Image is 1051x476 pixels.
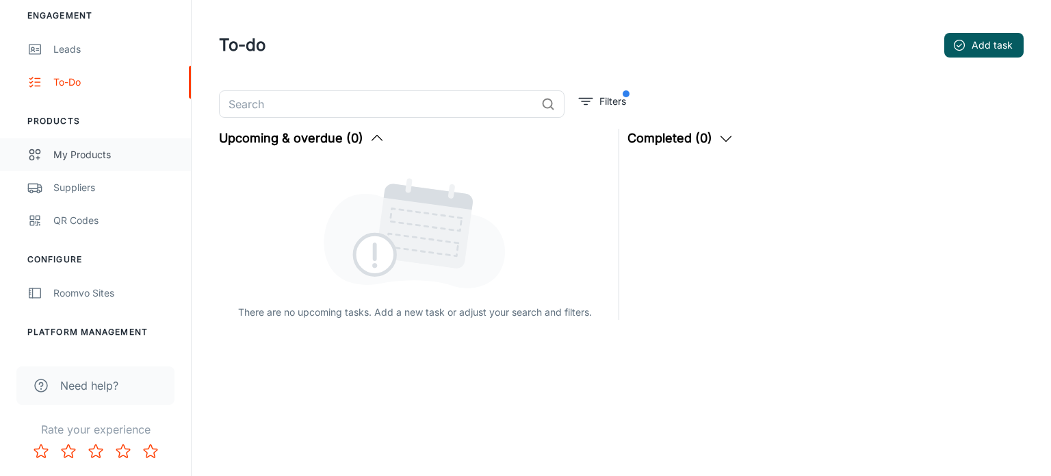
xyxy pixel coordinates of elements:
[53,42,177,57] div: Leads
[219,33,265,58] h1: To-do
[599,94,626,109] p: Filters
[137,438,164,465] button: Rate 5 star
[219,90,536,118] input: Search
[575,90,630,112] button: filter
[53,147,177,162] div: My Products
[219,129,385,148] button: Upcoming & overdue (0)
[53,286,177,301] div: Roomvo Sites
[53,213,177,228] div: QR Codes
[944,33,1024,58] button: Add task
[55,438,82,465] button: Rate 2 star
[53,180,177,195] div: Suppliers
[27,438,55,465] button: Rate 1 star
[324,175,506,288] img: upcoming_and_overdue_tasks_empty_state.svg
[627,129,734,148] button: Completed (0)
[11,421,180,438] p: Rate your experience
[53,75,177,90] div: To-do
[238,305,592,320] p: There are no upcoming tasks. Add a new task or adjust your search and filters.
[82,438,109,465] button: Rate 3 star
[60,377,118,394] span: Need help?
[109,438,137,465] button: Rate 4 star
